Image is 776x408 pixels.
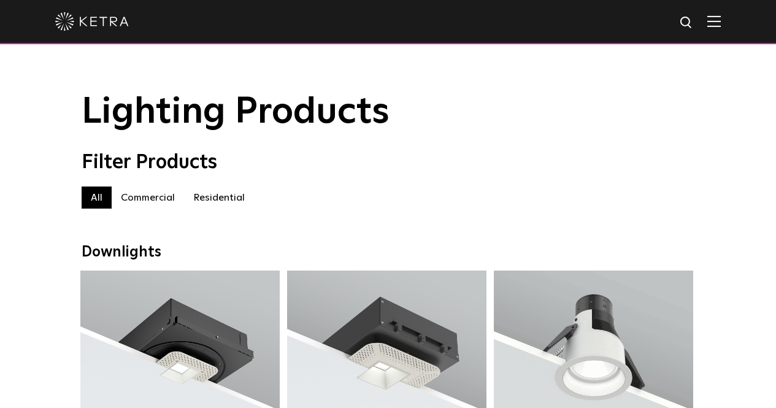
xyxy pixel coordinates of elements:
[82,94,390,131] span: Lighting Products
[184,187,254,209] label: Residential
[679,15,694,31] img: search icon
[82,244,695,261] div: Downlights
[55,12,129,31] img: ketra-logo-2019-white
[707,15,721,27] img: Hamburger%20Nav.svg
[112,187,184,209] label: Commercial
[82,187,112,209] label: All
[82,151,695,174] div: Filter Products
